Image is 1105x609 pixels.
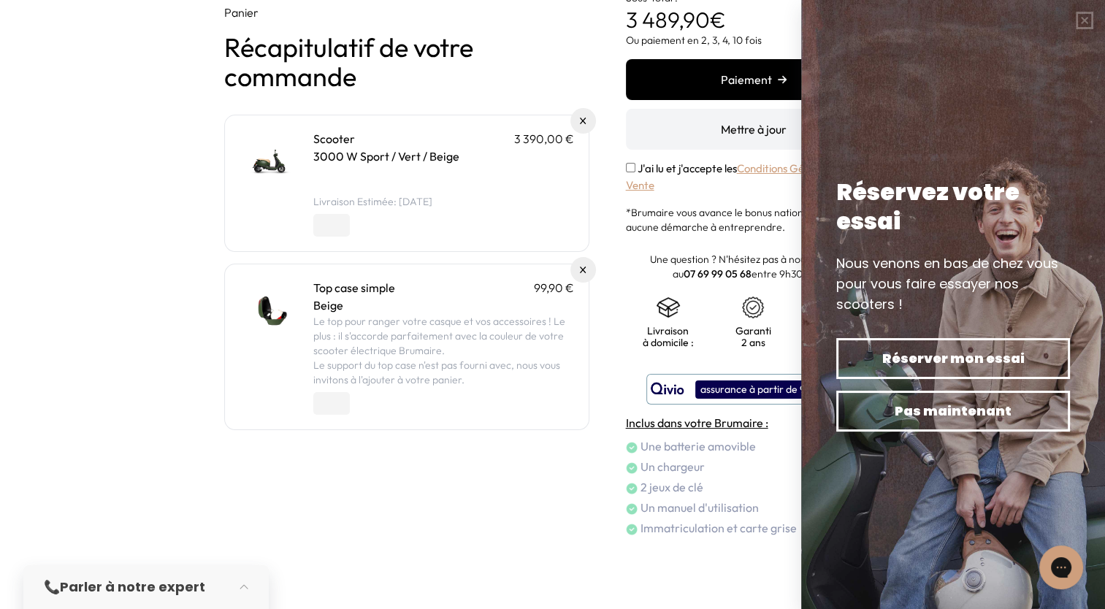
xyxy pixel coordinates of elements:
span: 3 489,90 [626,6,710,34]
a: Scooter [313,131,355,146]
img: Supprimer du panier [580,267,586,273]
li: Un manuel d'utilisation [626,499,882,516]
a: 07 69 99 05 68 [684,267,752,280]
img: certificat-de-garantie.png [741,296,765,319]
li: Une batterie amovible [626,437,882,455]
img: check.png [626,503,638,515]
img: logo qivio [651,380,684,398]
li: 2 jeux de clé [626,478,882,496]
p: Le top pour ranger votre casque et vos accessoires ! Le plus : il s'accorde parfaitement avec la ... [313,314,574,358]
p: Ou paiement en 2, 3, 4, 10 fois [626,33,882,47]
img: check.png [626,442,638,453]
iframe: Gorgias live chat messenger [1032,540,1090,594]
p: Le support du top case n'est pas fourni avec, nous vous invitons à l'ajouter à votre panier. [313,358,574,387]
a: Conditions Générales de Vente [626,161,854,192]
p: 3 390,00 € [514,130,574,148]
img: shipping.png [657,296,680,319]
button: Mettre à jour [626,109,882,150]
p: Beige [313,296,574,314]
p: Une question ? N'hésitez pas à nous contacter au entre 9h30 et 19h. [626,252,882,281]
button: Paiement [626,59,882,100]
p: Garanti 2 ans [725,325,781,348]
li: Immatriculation et carte grise [626,519,882,537]
div: assurance à partir de 9,90€/mois [695,380,856,399]
img: Scooter - 3000 W Sport / Vert / Beige [240,130,302,192]
li: Livraison Estimée: [DATE] [313,194,574,209]
img: right-arrow.png [778,75,787,84]
img: check.png [626,524,638,535]
p: Livraison à domicile : [641,325,697,348]
button: assurance à partir de 9,90€/mois [646,374,861,405]
label: J'ai lu et j'accepte les [626,161,854,192]
img: check.png [626,483,638,494]
h1: Récapitulatif de votre commande [224,33,589,91]
p: *Brumaire vous avance le bonus national. Vous n'avez aucune démarche à entreprendre. [626,205,882,234]
h4: Inclus dans votre Brumaire : [626,414,882,432]
a: Top case simple [313,280,395,295]
img: Top case simple - Beige [240,279,302,341]
p: 99,90 € [534,279,574,296]
p: Panier [224,4,589,21]
li: Un chargeur [626,458,882,475]
img: Supprimer du panier [580,118,586,124]
p: 3000 W Sport / Vert / Beige [313,148,574,165]
img: check.png [626,462,638,474]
